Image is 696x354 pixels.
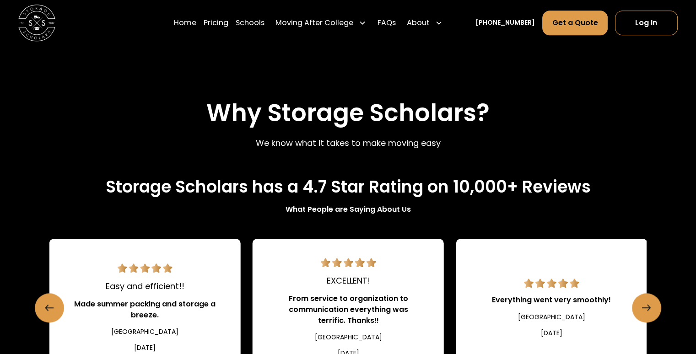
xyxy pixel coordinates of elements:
[615,11,678,35] a: Log In
[35,293,64,322] a: Previous slide
[111,327,178,337] div: [GEOGRAPHIC_DATA]
[106,280,184,292] div: Easy and efficient!!
[236,10,264,36] a: Schools
[134,343,156,353] div: [DATE]
[117,263,173,273] img: 5 star review.
[275,17,353,28] div: Moving After College
[272,10,370,36] div: Moving After College
[321,258,376,267] img: 5 star review.
[518,312,585,322] div: [GEOGRAPHIC_DATA]
[475,18,535,28] a: [PHONE_NUMBER]
[286,204,411,215] div: What People are Saying About Us
[275,293,422,326] div: From service to organization to communication everything was terrific. Thanks!!
[256,137,441,149] p: We know what it takes to make moving easy
[71,299,219,321] div: Made summer packing and storage a breeze.
[326,274,370,287] div: EXCELLENT!
[524,279,579,288] img: 5 star review.
[403,10,446,36] div: About
[314,333,382,342] div: [GEOGRAPHIC_DATA]
[407,17,430,28] div: About
[492,295,611,306] div: Everything went very smoothly!
[632,293,661,322] a: Next slide
[18,5,55,42] img: Storage Scholars main logo
[206,99,490,128] h2: Why Storage Scholars?
[541,328,562,338] div: [DATE]
[106,177,591,197] h2: Storage Scholars has a 4.7 Star Rating on 10,000+ Reviews
[174,10,196,36] a: Home
[377,10,395,36] a: FAQs
[204,10,228,36] a: Pricing
[542,11,607,35] a: Get a Quote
